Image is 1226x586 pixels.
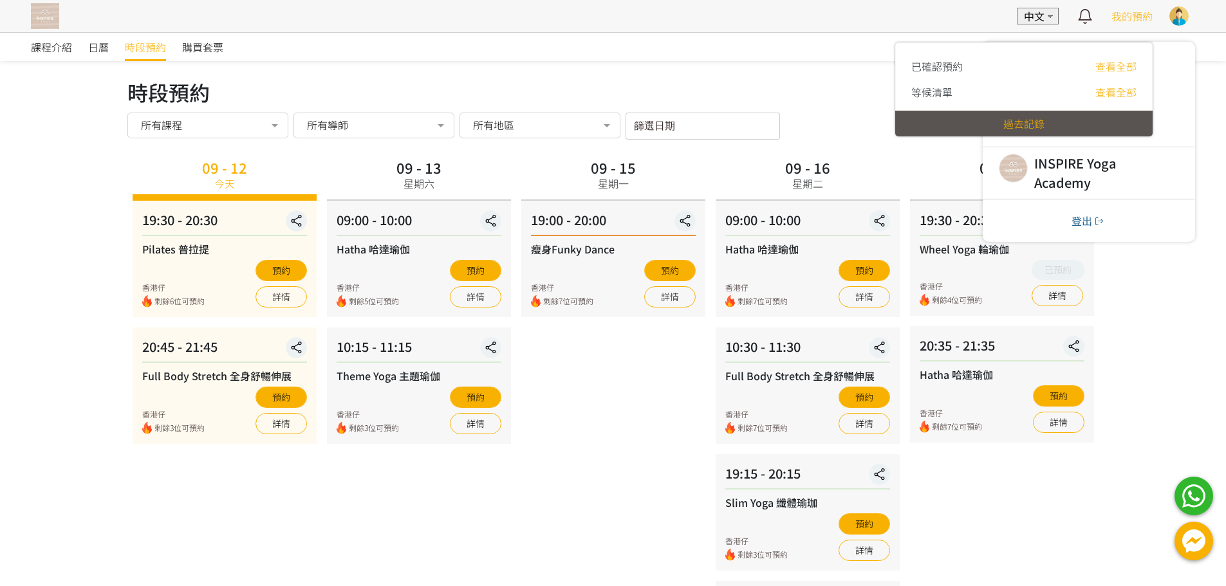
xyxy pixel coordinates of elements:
div: 09 - 17 [980,160,1025,174]
span: 剩餘3位可預約 [349,422,399,434]
div: Full Body Stretch 全身舒暢伸展 [142,368,307,383]
div: 10:15 - 11:15 [337,337,501,363]
a: 詳情 [1032,285,1083,306]
img: fire.png [725,422,735,434]
div: 19:30 - 20:30 [920,210,1084,236]
img: fire.png [920,294,929,306]
div: Hatha 哈達瑜伽 [725,241,890,257]
div: 星期六 [404,176,434,191]
div: 香港仔 [725,408,788,420]
input: 篩選日期 [626,113,780,140]
div: Pilates 普拉提 [142,241,307,257]
img: fire.png [725,549,735,561]
img: fire.png [920,421,929,433]
div: 香港仔 [337,282,399,293]
div: Slim Yoga 纖體瑜珈 [725,495,890,510]
a: 我的預約 [1111,8,1153,24]
div: Theme Yoga 主題瑜伽 [337,368,501,383]
a: 查看全部 [1095,84,1137,100]
div: 香港仔 [920,280,982,292]
img: fire.png [531,295,541,307]
div: 香港仔 [531,282,593,293]
a: 時段預約 [125,33,166,61]
a: 詳情 [839,540,890,561]
a: 詳情 [450,413,501,434]
div: 香港仔 [337,408,399,420]
div: 星期一 [598,176,629,191]
button: 預約 [450,260,501,281]
span: 剩餘7位可預約 [543,295,593,307]
span: 購買套票 [182,39,223,55]
span: 所有地區 [473,118,514,131]
div: 09 - 12 [202,160,247,174]
div: 香港仔 [725,282,788,293]
button: 已預約 [1032,260,1084,280]
img: fire.png [337,295,346,307]
span: 時段預約 [125,39,166,55]
span: 剩餘5位可預約 [349,295,399,307]
img: fire.png [337,422,346,434]
div: 星期二 [792,176,823,191]
span: 剩餘3位可預約 [738,549,788,561]
div: 今天 [214,176,235,191]
a: 查看全部 [1095,59,1137,74]
div: 香港仔 [142,282,205,293]
div: 瘦身Funky Dance [531,241,696,257]
div: 19:15 - 20:15 [725,464,890,490]
div: 19:30 - 20:30 [142,210,307,236]
div: 10:30 - 11:30 [725,337,890,363]
a: 詳情 [839,286,890,307]
div: 20:45 - 21:45 [142,337,307,363]
a: 課程介紹 [31,33,72,61]
button: 預約 [255,260,307,281]
button: 預約 [839,260,890,281]
img: fire.png [725,295,735,307]
button: 登出 [1068,212,1110,229]
a: 詳情 [450,286,501,307]
button: 預約 [839,387,890,408]
a: 購買套票 [182,33,223,61]
div: 19:00 - 20:00 [531,210,696,236]
div: 09 - 15 [591,160,636,174]
span: 課程介紹 [31,39,72,55]
span: 所有導師 [307,118,348,131]
div: Hatha 哈達瑜伽 [337,241,501,257]
span: 剩餘7位可預約 [738,422,788,434]
span: 剩餘4位可預約 [932,294,982,306]
div: 時段預約 [127,77,1099,107]
a: 詳情 [255,286,307,307]
img: T57dtJh47iSJKDtQ57dN6xVUMYY2M0XQuGF02OI4.png [31,3,59,29]
a: 日曆 [88,33,109,61]
div: 香港仔 [142,408,205,420]
div: 香港仔 [725,535,788,547]
span: 剩餘6位可預約 [154,295,205,307]
button: 預約 [1033,385,1084,407]
div: 20:35 - 21:35 [920,336,1084,362]
span: 所有課程 [141,118,182,131]
button: 預約 [255,387,307,408]
span: 已確認預約 [911,59,963,74]
div: Hatha 哈達瑜伽 [920,367,1084,382]
div: 09 - 13 [396,160,441,174]
div: 09:00 - 10:00 [337,210,501,236]
span: 等候清單 [911,84,952,100]
a: 詳情 [644,286,696,307]
img: fire.png [142,422,152,434]
img: fire.png [142,295,152,307]
div: 香港仔 [920,407,982,419]
div: Full Body Stretch 全身舒暢伸展 [725,368,890,383]
div: 09:00 - 10:00 [725,210,890,236]
div: Wheel Yoga 輪瑜伽 [920,241,1084,257]
button: 預約 [839,513,890,535]
button: 預約 [644,260,696,281]
span: 日曆 [88,39,109,55]
span: 剩餘7位可預約 [738,295,788,307]
button: 預約 [450,387,501,408]
span: 剩餘3位可預約 [154,422,205,434]
span: 剩餘7位可預約 [932,421,982,433]
a: 詳情 [839,413,890,434]
div: 09 - 16 [785,160,830,174]
a: 詳情 [255,413,307,434]
a: 詳情 [1033,412,1084,433]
